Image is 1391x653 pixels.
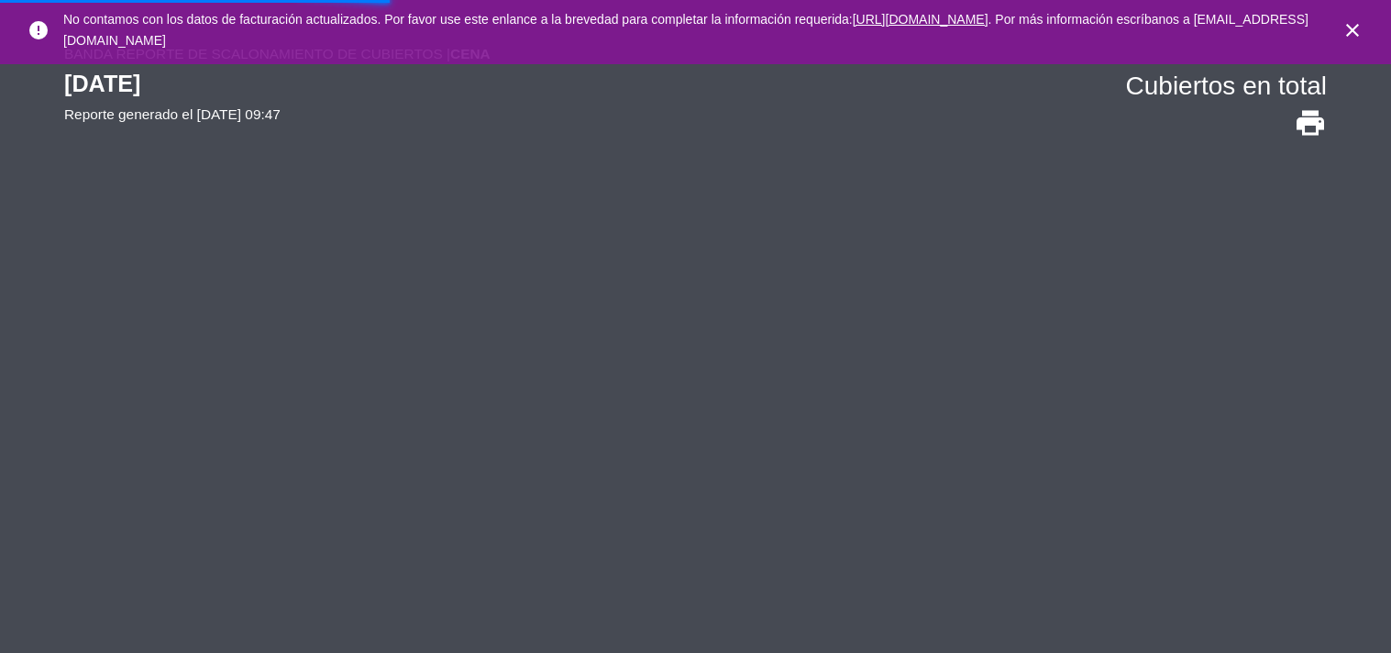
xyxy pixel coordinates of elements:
i: close [1341,19,1363,41]
div: [DATE] [64,65,281,103]
i: error [28,19,50,41]
span: No contamos con los datos de facturación actualizados. Por favor use este enlance a la brevedad p... [63,12,1308,48]
i: print [1294,106,1327,139]
div: Reporte generado el [DATE] 09:47 [64,103,281,126]
a: [URL][DOMAIN_NAME] [853,12,988,27]
a: . Por más información escríbanos a [EMAIL_ADDRESS][DOMAIN_NAME] [63,12,1308,48]
div: Cubiertos en total [1126,65,1327,107]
